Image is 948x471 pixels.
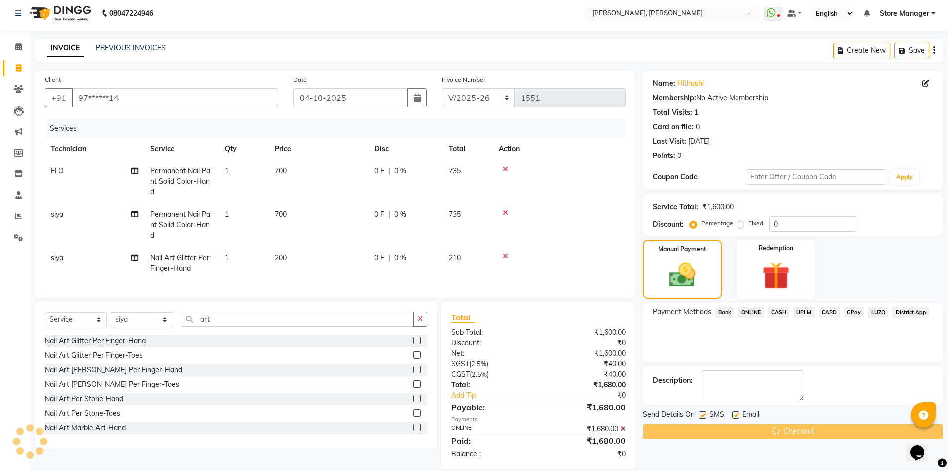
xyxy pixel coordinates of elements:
[653,151,675,161] div: Points:
[880,8,929,19] span: Store Manager
[653,93,696,103] div: Membership:
[677,78,704,89] a: Hithashi
[96,43,166,52] a: PREVIOUS INVOICES
[653,172,746,182] div: Coupon Code
[653,219,684,230] div: Discount:
[538,449,633,459] div: ₹0
[538,359,633,369] div: ₹40.00
[653,107,692,118] div: Total Visits:
[443,138,493,160] th: Total
[444,424,538,434] div: ONLINE
[444,401,538,413] div: Payable:
[833,43,890,58] button: Create New
[754,259,798,293] img: _gift.svg
[225,253,229,262] span: 1
[444,380,538,390] div: Total:
[759,244,793,253] label: Redemption
[181,312,414,327] input: Search or Scan
[368,138,443,160] th: Disc
[442,75,485,84] label: Invoice Number
[493,138,626,160] th: Action
[394,209,406,220] span: 0 %
[388,166,390,176] span: |
[293,75,307,84] label: Date
[906,431,938,461] iframe: chat widget
[746,169,886,185] input: Enter Offer / Coupon Code
[653,307,711,317] span: Payment Methods
[643,409,695,422] span: Send Details On
[451,415,625,424] div: Payments
[45,423,126,433] div: Nail Art Marble Art-Hand
[894,43,929,58] button: Save
[538,348,633,359] div: ₹1,600.00
[653,375,693,386] div: Description:
[388,209,390,220] span: |
[658,245,706,254] label: Manual Payment
[768,307,789,318] span: CASH
[709,409,724,422] span: SMS
[45,379,179,390] div: Nail Art [PERSON_NAME] Per Finger-Toes
[374,253,384,263] span: 0 F
[444,449,538,459] div: Balance :
[653,202,698,212] div: Service Total:
[374,166,384,176] span: 0 F
[51,210,63,219] span: siya
[72,88,278,107] input: Search by Name/Mobile/Email/Code
[275,166,287,175] span: 700
[471,360,486,368] span: 2.5%
[219,138,269,160] th: Qty
[444,348,538,359] div: Net:
[46,119,633,138] div: Services
[150,253,209,273] span: Nail Art Glitter Per Finger-Hand
[45,350,143,361] div: Nail Art Glitter Per Finger-Toes
[688,136,710,147] div: [DATE]
[449,166,461,175] span: 735
[449,210,461,219] span: 735
[394,253,406,263] span: 0 %
[444,390,554,401] a: Add Tip
[444,369,538,380] div: ( )
[374,209,384,220] span: 0 F
[388,253,390,263] span: |
[51,253,63,262] span: siya
[890,170,919,185] button: Apply
[715,307,735,318] span: Bank
[868,307,888,318] span: LUZO
[225,210,229,219] span: 1
[225,166,229,175] span: 1
[538,401,633,413] div: ₹1,680.00
[451,313,474,323] span: Total
[45,365,182,375] div: Nail Art [PERSON_NAME] Per Finger-Hand
[892,307,929,318] span: District App
[554,390,633,401] div: ₹0
[472,370,487,378] span: 2.5%
[451,370,470,379] span: CGST
[653,136,686,147] div: Last Visit:
[45,75,61,84] label: Client
[45,394,123,404] div: Nail Art Per Stone-Hand
[47,39,84,57] a: INVOICE
[538,424,633,434] div: ₹1,680.00
[444,338,538,348] div: Discount:
[701,219,733,228] label: Percentage
[538,327,633,338] div: ₹1,600.00
[449,253,461,262] span: 210
[144,138,219,160] th: Service
[538,435,633,447] div: ₹1,680.00
[150,166,211,196] span: Permanent Nail Paint Solid Color-Hand
[793,307,815,318] span: UPI M
[538,380,633,390] div: ₹1,680.00
[451,359,469,368] span: SGST
[696,122,700,132] div: 0
[742,409,759,422] span: Email
[694,107,698,118] div: 1
[653,78,675,89] div: Name:
[45,88,73,107] button: +91
[45,408,120,419] div: Nail Art Per Stone-Toes
[444,435,538,447] div: Paid:
[538,369,633,380] div: ₹40.00
[844,307,864,318] span: GPay
[444,359,538,369] div: ( )
[702,202,734,212] div: ₹1,600.00
[677,151,681,161] div: 0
